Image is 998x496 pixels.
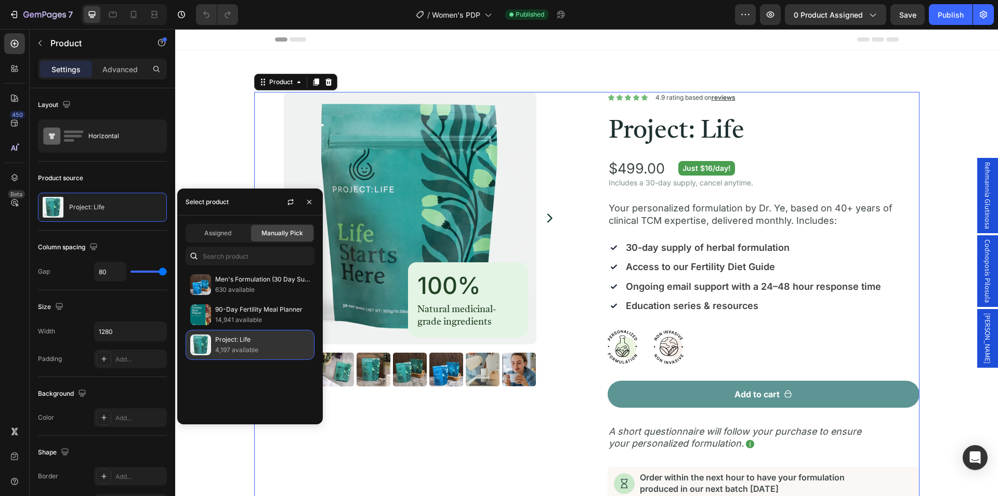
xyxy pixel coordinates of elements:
p: Settings [51,64,81,75]
span: Codnoposis Pilosula [807,210,818,274]
div: Add... [115,472,164,481]
p: Access to our Fertility Diet Guide [451,232,706,244]
p: Natural medicinal-grade ingredients [242,275,344,299]
p: 630 available [215,285,310,295]
div: Add... [115,413,164,423]
img: female-formula [218,324,252,357]
button: 0 product assigned [785,4,886,25]
img: female-formula [145,324,179,357]
div: Background [38,387,88,401]
p: Ongoing email support with a 24–48 hour response time [451,251,706,263]
span: 0 product assigned [794,9,863,20]
div: Layout [38,98,73,112]
div: Column spacing [38,240,100,254]
p: 14,941 available [215,315,310,325]
p: Just $16/day! [507,134,556,144]
div: Product [92,48,120,58]
input: Search in Settings & Advanced [186,247,314,265]
div: Add... [115,355,164,364]
h3: 100% [241,242,345,272]
div: Select product [186,197,229,207]
button: Save [890,4,925,25]
span: [PERSON_NAME] [807,284,818,334]
div: Padding [38,354,62,364]
div: Horizontal [88,124,152,148]
button: Publish [929,4,973,25]
img: male-formula [254,324,288,357]
img: gempages_491691367047627898-27da6884-6c2a-47fc-9940-ed7ba507e17f.svg [432,301,462,335]
img: collections [190,304,211,325]
img: gempages_491691367047627898-1e749186-fa73-4af2-9cb0-dc952e7940c3.svg [439,444,459,465]
img: collections [190,334,211,355]
p: Education series & resources [451,271,706,283]
p: 4.9 rating based on [480,64,560,73]
span: Save [899,10,916,19]
img: female-formula [109,63,361,315]
div: Size [38,300,65,314]
img: collections [190,274,211,295]
div: Beta [8,190,25,198]
p: 90-Day Fertility Meal Planner [215,304,310,315]
button: Carousel Next Arrow [368,183,380,195]
span: / [427,9,430,20]
span: Manually Pick [261,229,303,238]
div: Publish [938,9,964,20]
button: 7 [4,4,77,25]
div: Add to cart [559,360,605,370]
div: Border [38,472,58,481]
button: Carousel Back Arrow [89,183,102,195]
span: Rehmannia Glutinosa [807,133,818,200]
span: Published [516,10,544,19]
u: reviews [536,64,560,72]
div: $499.00 [432,131,491,148]
span: Assigned [204,229,231,238]
p: 7 [68,8,73,21]
button: Add to cart [432,352,744,379]
input: Auto [95,262,126,281]
div: Shape [38,446,71,460]
img: product feature img [43,197,63,218]
p: A short questionnaire will follow your purchase to ensure your personalized formulation. [434,396,702,421]
button: Carousel Next Arrow [368,334,380,347]
div: Undo/Redo [196,4,238,25]
div: Product source [38,173,83,183]
span: Women's PDP [432,9,480,20]
p: Product [50,37,139,49]
p: Your personalized formulation by Dr. Ye, based on 40+ years of clinical TCM expertise, delivered ... [434,173,743,197]
iframe: Design area [175,29,998,496]
p: Includes a 30-day supply, cancel anytime. [434,149,743,159]
button: Carousel Back Arrow [89,334,102,347]
img: gempages_491691367047627898-813e18c1-53b5-4a54-8eaf-16e1a9fa7ea5.svg [479,301,508,335]
p: 4,197 available [215,345,310,355]
p: Men's Formulation (30 Day Supply) [215,274,310,285]
input: Auto [95,322,166,341]
div: Color [38,413,54,422]
p: 30-day supply of herbal formulation [451,212,706,224]
p: Advanced [102,64,138,75]
p: Project: Life [69,204,104,211]
div: Gap [38,267,50,276]
p: Project: Life [215,334,310,345]
h1: Project: Life [432,87,744,119]
div: Open Intercom Messenger [963,445,988,470]
div: 450 [10,111,25,119]
img: female-formula [181,324,215,357]
div: Width [38,327,55,336]
p: Order within the next hour to have your formulation produced in our next batch [DATE] [465,443,702,466]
